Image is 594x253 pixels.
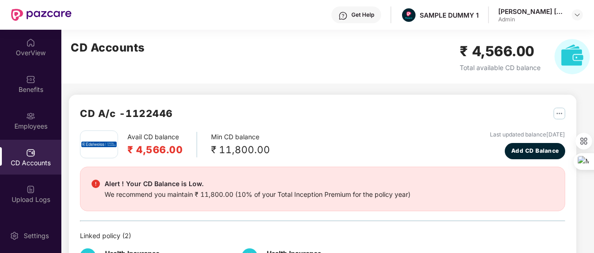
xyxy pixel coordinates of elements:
span: Add CD Balance [511,147,559,156]
img: Pazcare_Alternative_logo-01-01.png [402,8,416,22]
div: Alert ! Your CD Balance is Low. [105,178,410,189]
img: New Pazcare Logo [11,9,72,21]
h2: ₹ 4,566.00 [460,40,541,62]
div: Linked policy ( 2 ) [80,231,565,241]
img: svg+xml;base64,PHN2ZyBpZD0iRGFuZ2VyX2FsZXJ0IiBkYXRhLW5hbWU9IkRhbmdlciBhbGVydCIgeG1sbnM9Imh0dHA6Ly... [92,180,100,188]
div: SAMPLE DUMMY 1 [420,11,479,19]
div: ₹ 11,800.00 [211,142,270,157]
div: Min CD balance [211,132,270,157]
div: [PERSON_NAME] [PERSON_NAME] [498,7,563,16]
div: Avail CD balance [127,132,197,157]
button: Add CD Balance [505,143,565,159]
img: svg+xml;base64,PHN2ZyBpZD0iQ0RfQWNjb3VudHMiIGRhdGEtbmFtZT0iQ0QgQWNjb3VudHMiIHhtbG5zPSJodHRwOi8vd3... [26,148,35,157]
img: svg+xml;base64,PHN2ZyB4bWxucz0iaHR0cDovL3d3dy53My5vcmcvMjAwMC9zdmciIHhtbG5zOnhsaW5rPSJodHRwOi8vd3... [554,39,590,74]
img: svg+xml;base64,PHN2ZyBpZD0iRW1wbG95ZWVzIiB4bWxucz0iaHR0cDovL3d3dy53My5vcmcvMjAwMC9zdmciIHdpZHRoPS... [26,111,35,121]
h2: CD Accounts [71,39,145,57]
h2: ₹ 4,566.00 [127,142,183,157]
h2: CD A/c - 1122446 [80,106,173,121]
img: svg+xml;base64,PHN2ZyBpZD0iRHJvcGRvd24tMzJ4MzIiIHhtbG5zPSJodHRwOi8vd3d3LnczLm9yZy8yMDAwL3N2ZyIgd2... [574,11,581,19]
img: svg+xml;base64,PHN2ZyB4bWxucz0iaHR0cDovL3d3dy53My5vcmcvMjAwMC9zdmciIHdpZHRoPSIyNSIgaGVpZ2h0PSIyNS... [554,108,565,119]
img: svg+xml;base64,PHN2ZyBpZD0iQmVuZWZpdHMiIHhtbG5zPSJodHRwOi8vd3d3LnczLm9yZy8yMDAwL3N2ZyIgd2lkdGg9Ij... [26,75,35,84]
span: Total available CD balance [460,64,541,71]
img: svg+xml;base64,PHN2ZyBpZD0iSGVscC0zMngzMiIgeG1sbnM9Imh0dHA6Ly93d3cudzMub3JnLzIwMDAvc3ZnIiB3aWR0aD... [338,11,348,20]
div: Last updated balance [DATE] [490,130,565,139]
div: Get Help [351,11,374,19]
img: svg+xml;base64,PHN2ZyBpZD0iU2V0dGluZy0yMHgyMCIgeG1sbnM9Imh0dHA6Ly93d3cudzMub3JnLzIwMDAvc3ZnIiB3aW... [10,231,19,240]
img: edel.png [81,142,117,147]
div: We recommend you maintain ₹ 11,800.00 (10% of your Total Inception Premium for the policy year) [105,189,410,200]
div: Settings [21,231,52,240]
div: Admin [498,16,563,23]
img: svg+xml;base64,PHN2ZyBpZD0iSG9tZSIgeG1sbnM9Imh0dHA6Ly93d3cudzMub3JnLzIwMDAvc3ZnIiB3aWR0aD0iMjAiIG... [26,38,35,47]
img: svg+xml;base64,PHN2ZyBpZD0iVXBsb2FkX0xvZ3MiIGRhdGEtbmFtZT0iVXBsb2FkIExvZ3MiIHhtbG5zPSJodHRwOi8vd3... [26,185,35,194]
